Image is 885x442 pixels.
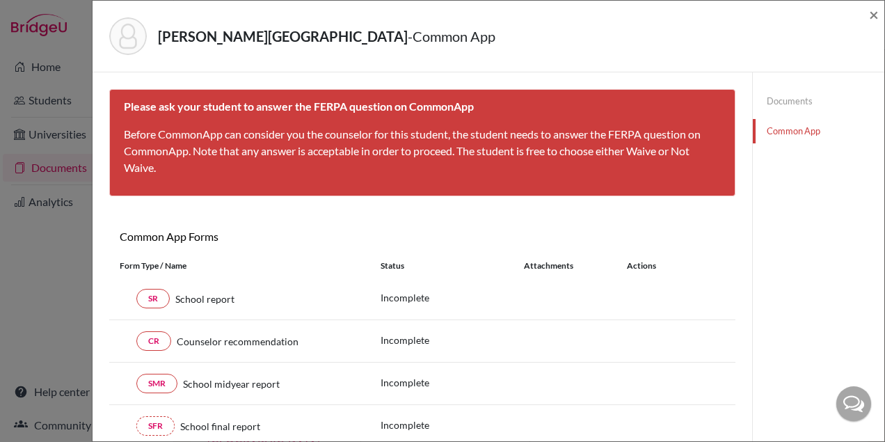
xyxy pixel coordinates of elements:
[180,419,260,434] span: School final report
[136,331,171,351] a: CR
[109,260,370,272] div: Form Type / Name
[610,260,696,272] div: Actions
[32,10,61,22] span: Help
[753,119,884,143] a: Common App
[381,290,524,305] p: Incomplete
[136,289,170,308] a: SR
[869,6,879,23] button: Close
[381,260,524,272] div: Status
[408,28,495,45] span: - Common App
[158,28,408,45] strong: [PERSON_NAME][GEOGRAPHIC_DATA]
[124,100,474,113] b: Please ask your student to answer the FERPA question on CommonApp
[124,126,721,176] p: Before CommonApp can consider you the counselor for this student, the student needs to answer the...
[175,292,234,306] span: School report
[381,375,524,390] p: Incomplete
[753,89,884,113] a: Documents
[381,418,524,432] p: Incomplete
[381,333,524,347] p: Incomplete
[524,260,610,272] div: Attachments
[177,334,298,349] span: Counselor recommendation
[136,374,177,393] a: SMR
[136,416,175,436] a: SFR
[183,377,280,391] span: School midyear report
[109,230,422,243] h6: Common App Forms
[869,4,879,24] span: ×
